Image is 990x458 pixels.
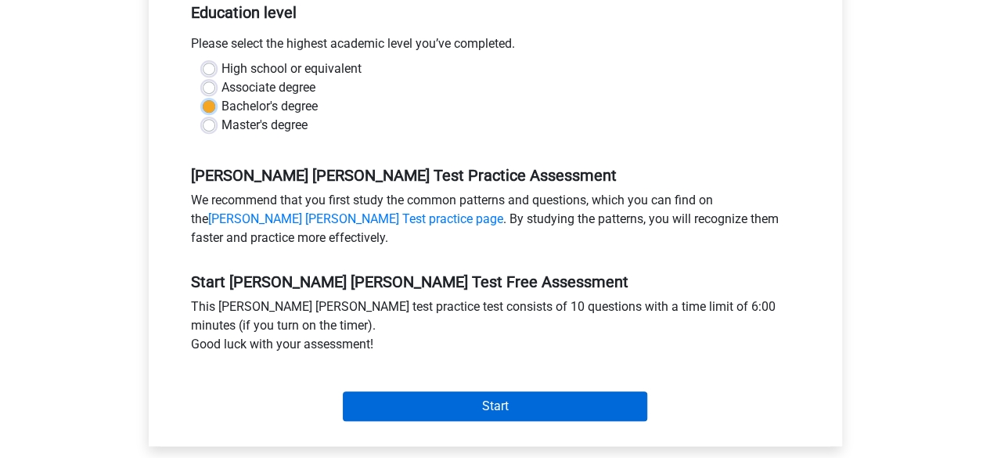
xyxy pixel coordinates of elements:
[179,34,812,60] div: Please select the highest academic level you’ve completed.
[221,116,308,135] label: Master's degree
[343,391,647,421] input: Start
[221,97,318,116] label: Bachelor's degree
[191,272,800,291] h5: Start [PERSON_NAME] [PERSON_NAME] Test Free Assessment
[221,78,315,97] label: Associate degree
[179,191,812,254] div: We recommend that you first study the common patterns and questions, which you can find on the . ...
[221,60,362,78] label: High school or equivalent
[208,211,503,226] a: [PERSON_NAME] [PERSON_NAME] Test practice page
[191,166,800,185] h5: [PERSON_NAME] [PERSON_NAME] Test Practice Assessment
[179,298,812,360] div: This [PERSON_NAME] [PERSON_NAME] test practice test consists of 10 questions with a time limit of...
